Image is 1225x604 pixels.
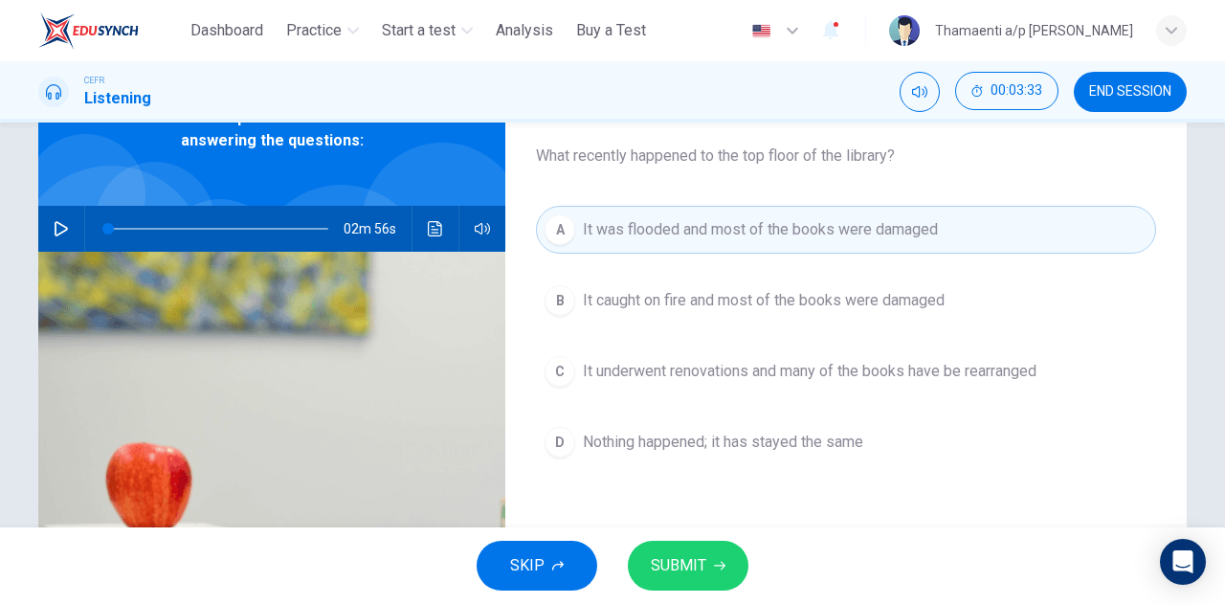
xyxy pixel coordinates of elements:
[38,11,183,50] a: ELTC logo
[889,15,920,46] img: Profile picture
[935,19,1133,42] div: Thamaenti a/p [PERSON_NAME]
[420,206,451,252] button: Click to see the audio transcription
[477,541,597,591] button: SKIP
[183,13,271,48] button: Dashboard
[583,289,945,312] span: It caught on fire and most of the books were damaged
[568,13,654,48] button: Buy a Test
[955,72,1058,112] div: Hide
[583,431,863,454] span: Nothing happened; it has stayed the same
[488,13,561,48] button: Analysis
[374,13,480,48] button: Start a test
[1160,539,1206,585] div: Open Intercom Messenger
[545,214,575,245] div: A
[38,11,139,50] img: ELTC logo
[1074,72,1187,112] button: END SESSION
[545,356,575,387] div: C
[628,541,748,591] button: SUBMIT
[344,206,412,252] span: 02m 56s
[510,552,545,579] span: SKIP
[545,285,575,316] div: B
[84,74,104,87] span: CEFR
[286,19,342,42] span: Practice
[278,13,367,48] button: Practice
[955,72,1058,110] button: 00:03:33
[84,87,151,110] h1: Listening
[583,218,938,241] span: It was flooded and most of the books were damaged
[536,277,1156,324] button: BIt caught on fire and most of the books were damaged
[382,19,456,42] span: Start a test
[536,418,1156,466] button: DNothing happened; it has stayed the same
[1089,84,1171,100] span: END SESSION
[651,552,706,579] span: SUBMIT
[536,145,1156,168] span: What recently happened to the top floor of the library?
[900,72,940,112] div: Mute
[190,19,263,42] span: Dashboard
[496,19,553,42] span: Analysis
[576,19,646,42] span: Buy a Test
[583,360,1036,383] span: It underwent renovations and many of the books have be rearranged
[100,106,443,152] span: Listen to this clip about Librarians before answering the questions:
[545,427,575,458] div: D
[536,347,1156,395] button: CIt underwent renovations and many of the books have be rearranged
[991,83,1042,99] span: 00:03:33
[536,206,1156,254] button: AIt was flooded and most of the books were damaged
[749,24,773,38] img: en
